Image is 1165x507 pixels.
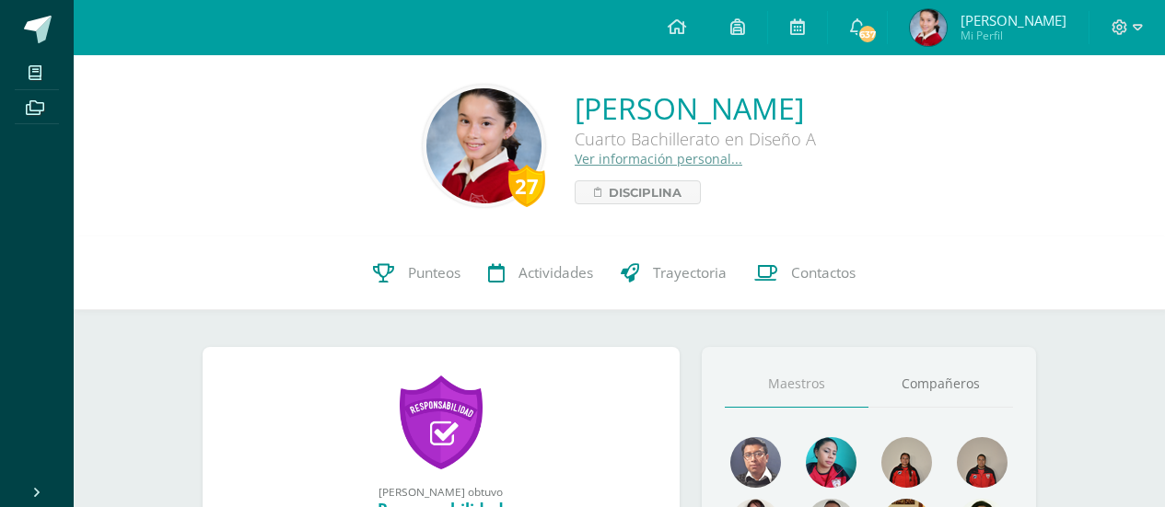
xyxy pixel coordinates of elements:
a: Compañeros [868,361,1013,408]
a: Contactos [740,236,869,310]
span: Trayectoria [653,263,727,282]
div: Cuarto Bachillerato en Diseño A [575,128,816,150]
span: Punteos [408,263,460,282]
a: Punteos [359,236,474,310]
div: [PERSON_NAME] obtuvo [221,484,661,499]
div: 27 [508,165,545,207]
img: 177a0cef6189344261906be38084f07c.png [957,437,1008,488]
img: 4e1331417c2795fe1392a12bd8c263a4.png [426,88,542,203]
span: Actividades [518,263,593,282]
a: Maestros [725,361,869,408]
img: 4cadd866b9674bb26779ba88b494ab1f.png [881,437,932,488]
span: [PERSON_NAME] [961,11,1066,29]
a: Disciplina [575,180,701,204]
a: Trayectoria [607,236,740,310]
img: 8d176aa56371bcf91e9563536b98906f.png [910,9,947,46]
a: Ver información personal... [575,150,742,167]
a: [PERSON_NAME] [575,88,816,128]
span: Mi Perfil [961,28,1066,43]
img: bf3cc4379d1deeebe871fe3ba6f72a08.png [730,437,781,488]
span: 637 [857,24,878,44]
span: Contactos [791,263,856,282]
img: 1c7763f46a97a60cb2d0673d8595e6ce.png [806,437,856,488]
span: Disciplina [609,181,682,203]
a: Actividades [474,236,607,310]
